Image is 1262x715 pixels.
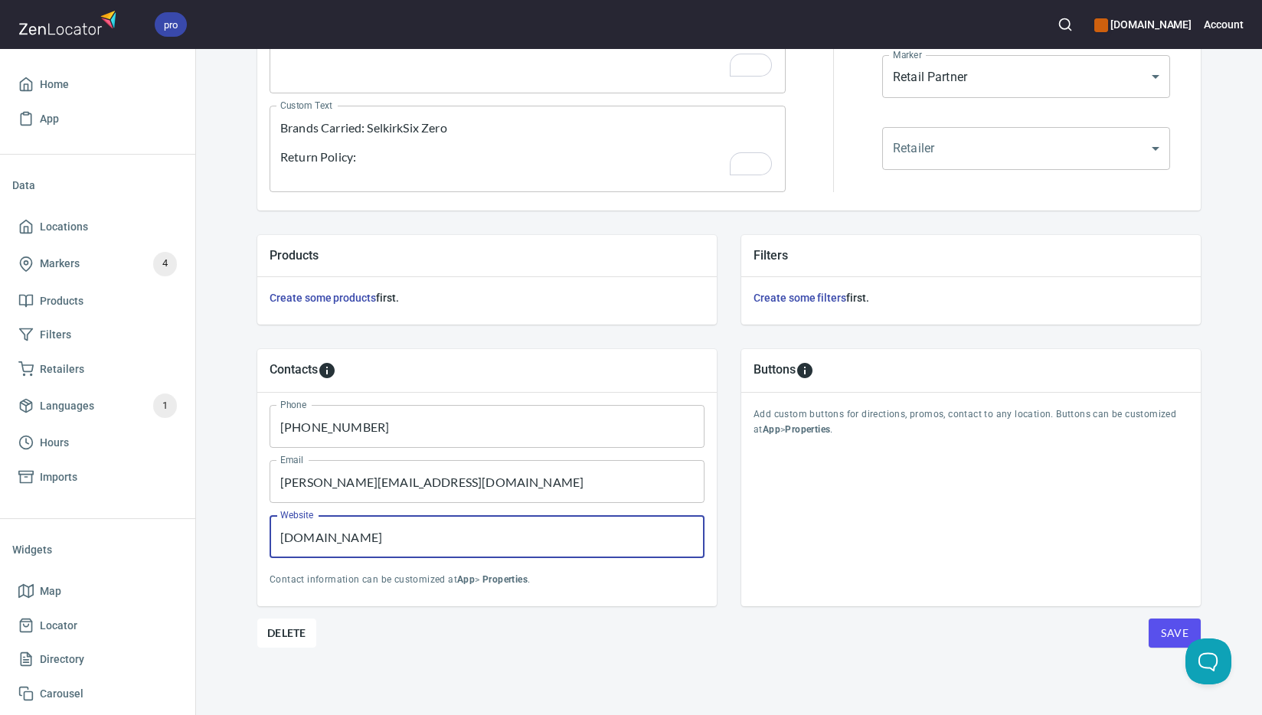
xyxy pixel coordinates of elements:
a: Carousel [12,677,183,711]
a: Map [12,574,183,609]
a: Retailers [12,352,183,387]
h5: Filters [754,247,1188,263]
a: Directory [12,642,183,677]
h5: Products [270,247,705,263]
span: Home [40,75,69,94]
button: Search [1048,8,1082,41]
span: Carousel [40,684,83,704]
button: Save [1149,619,1201,648]
svg: To add custom contact information for locations, please go to Apps > Properties > Contacts. [318,361,336,380]
b: Properties [482,574,528,585]
svg: To add custom buttons for locations, please go to Apps > Properties > Buttons. [796,361,814,380]
a: Imports [12,460,183,495]
button: Delete [257,619,316,648]
iframe: Help Scout Beacon - Open [1185,638,1231,684]
h6: first. [754,289,1188,306]
span: Directory [40,650,84,669]
p: Add custom buttons for directions, promos, contact to any location. Buttons can be customized at > . [754,407,1188,438]
div: Retail Partner [882,55,1170,98]
h6: [DOMAIN_NAME] [1094,16,1192,33]
span: App [40,109,59,129]
img: zenlocator [18,6,121,39]
a: Filters [12,318,183,352]
span: Imports [40,468,77,487]
li: Data [12,167,183,204]
a: App [12,102,183,136]
li: Widgets [12,531,183,568]
span: Save [1161,624,1188,643]
span: Delete [267,624,306,642]
h6: first. [270,289,705,306]
h6: Account [1204,16,1244,33]
h5: Contacts [270,361,318,380]
a: Home [12,67,183,102]
span: Hours [40,433,69,452]
b: Properties [785,424,830,435]
span: Markers [40,254,80,273]
a: Languages1 [12,386,183,426]
span: Locations [40,217,88,237]
b: App [457,574,475,585]
span: pro [155,17,187,33]
span: 1 [153,397,177,415]
span: Retailers [40,360,84,379]
div: pro [155,12,187,37]
a: Locations [12,210,183,244]
span: Languages [40,397,94,416]
div: ​ [882,127,1170,170]
button: Account [1204,8,1244,41]
span: Map [40,582,61,601]
span: Locator [40,616,77,635]
span: Filters [40,325,71,344]
a: Markers4 [12,244,183,284]
span: 4 [153,255,177,273]
textarea: To enrich screen reader interactions, please activate Accessibility in Grammarly extension settings [280,120,775,178]
a: Products [12,284,183,318]
p: Contact information can be customized at > . [270,573,705,588]
textarea: To enrich screen reader interactions, please activate Accessibility in Grammarly extension settings [280,21,775,80]
a: Locator [12,609,183,643]
a: Create some products [270,292,376,304]
b: App [763,424,780,435]
a: Create some filters [754,292,846,304]
span: Products [40,292,83,311]
button: color-CE600E [1094,18,1108,32]
h5: Buttons [754,361,796,380]
a: Hours [12,426,183,460]
div: Manage your apps [1094,8,1192,41]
